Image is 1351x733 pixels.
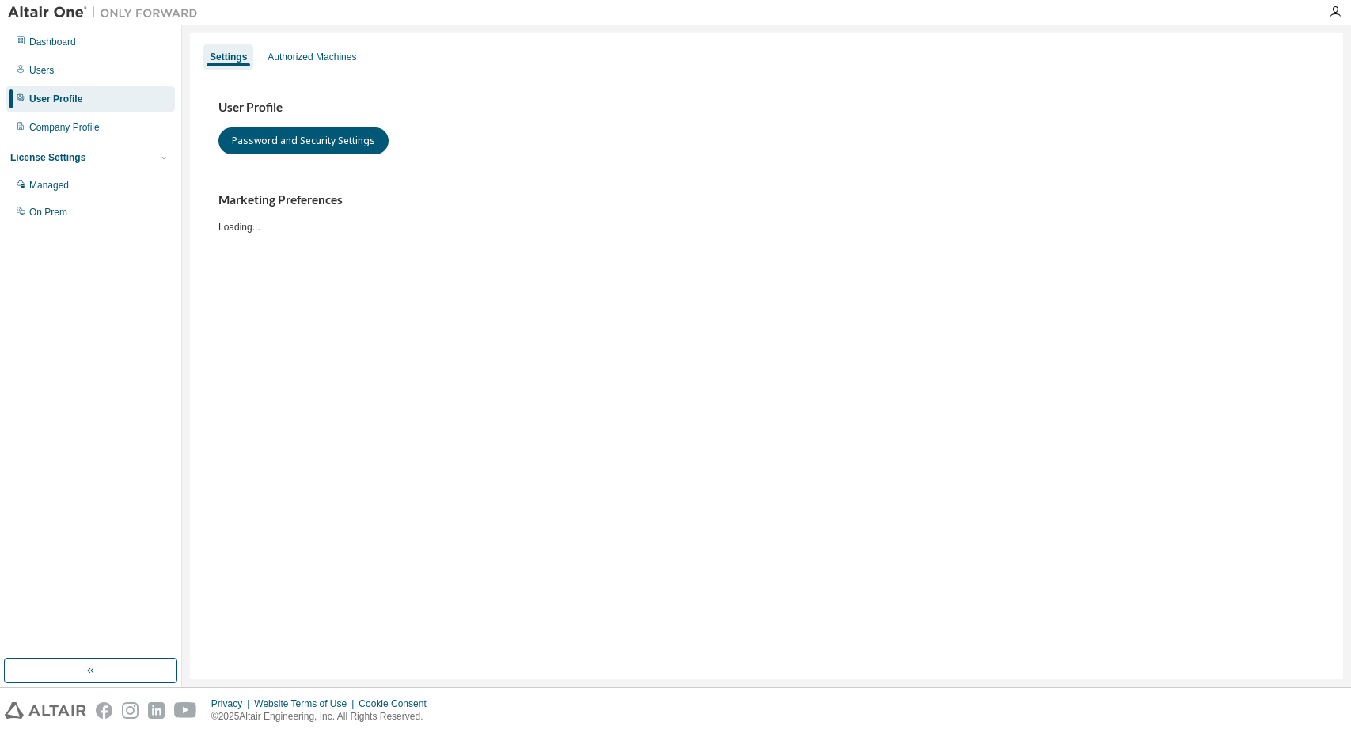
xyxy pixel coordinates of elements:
[10,151,85,164] div: License Settings
[8,5,206,21] img: Altair One
[29,179,69,192] div: Managed
[218,127,389,154] button: Password and Security Settings
[268,51,356,63] div: Authorized Machines
[29,93,82,105] div: User Profile
[122,702,139,719] img: instagram.svg
[218,100,1315,116] h3: User Profile
[218,192,1315,233] div: Loading...
[5,702,86,719] img: altair_logo.svg
[96,702,112,719] img: facebook.svg
[29,36,76,48] div: Dashboard
[29,64,54,77] div: Users
[29,206,67,218] div: On Prem
[148,702,165,719] img: linkedin.svg
[210,51,247,63] div: Settings
[218,192,1315,208] h3: Marketing Preferences
[254,697,359,710] div: Website Terms of Use
[211,710,436,724] p: © 2025 Altair Engineering, Inc. All Rights Reserved.
[29,121,100,134] div: Company Profile
[211,697,254,710] div: Privacy
[359,697,435,710] div: Cookie Consent
[174,702,197,719] img: youtube.svg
